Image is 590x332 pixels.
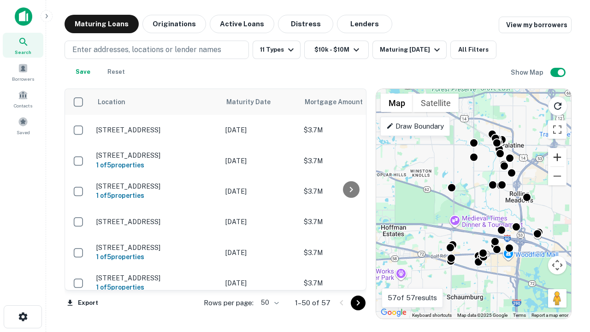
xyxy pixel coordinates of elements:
button: Active Loans [210,15,274,33]
div: 50 [257,296,280,309]
a: View my borrowers [499,17,572,33]
button: Maturing Loans [65,15,139,33]
span: Location [97,96,125,107]
p: $3.7M [304,186,396,196]
th: Mortgage Amount [299,89,401,115]
p: [DATE] [225,125,295,135]
span: Search [15,48,31,56]
button: 11 Types [253,41,301,59]
p: Rows per page: [204,297,254,308]
p: 1–50 of 57 [295,297,330,308]
button: Go to next page [351,296,366,310]
button: Save your search to get updates of matches that match your search criteria. [68,63,98,81]
span: Maturity Date [226,96,283,107]
button: Maturing [DATE] [372,41,447,59]
h6: 1 of 5 properties [96,190,216,201]
p: $3.7M [304,125,396,135]
h6: 1 of 5 properties [96,252,216,262]
p: $3.7M [304,278,396,288]
p: [DATE] [225,156,295,166]
span: Saved [17,129,30,136]
button: All Filters [450,41,496,59]
p: $3.7M [304,217,396,227]
p: [STREET_ADDRESS] [96,218,216,226]
h6: 1 of 5 properties [96,282,216,292]
button: Zoom out [548,167,566,185]
th: Maturity Date [221,89,299,115]
p: $3.7M [304,248,396,258]
div: 0 0 [376,89,571,319]
a: Open this area in Google Maps (opens a new window) [378,307,409,319]
button: $10k - $10M [304,41,369,59]
iframe: Chat Widget [544,229,590,273]
span: Mortgage Amount [305,96,375,107]
a: Contacts [3,86,43,111]
span: Contacts [14,102,32,109]
button: Enter addresses, locations or lender names [65,41,249,59]
p: 57 of 57 results [388,292,437,303]
button: Keyboard shortcuts [412,312,452,319]
span: Borrowers [12,75,34,83]
p: [STREET_ADDRESS] [96,274,216,282]
h6: 1 of 5 properties [96,160,216,170]
p: [DATE] [225,278,295,288]
a: Terms (opens in new tab) [513,313,526,318]
a: Search [3,33,43,58]
p: [STREET_ADDRESS] [96,243,216,252]
button: Reset [101,63,131,81]
a: Borrowers [3,59,43,84]
p: $3.7M [304,156,396,166]
button: Zoom in [548,148,566,166]
div: Maturing [DATE] [380,44,442,55]
button: Show satellite imagery [413,94,459,112]
button: Lenders [337,15,392,33]
button: Originations [142,15,206,33]
button: Drag Pegman onto the map to open Street View [548,289,566,308]
p: Draw Boundary [386,121,444,132]
button: Show street map [381,94,413,112]
th: Location [92,89,221,115]
p: [STREET_ADDRESS] [96,126,216,134]
button: Reload search area [548,96,567,116]
button: Toggle fullscreen view [548,120,566,139]
button: Export [65,296,100,310]
h6: Show Map [511,67,545,77]
a: Saved [3,113,43,138]
span: Map data ©2025 Google [457,313,507,318]
button: Distress [278,15,333,33]
p: [DATE] [225,186,295,196]
p: [STREET_ADDRESS] [96,151,216,160]
img: capitalize-icon.png [15,7,32,26]
p: Enter addresses, locations or lender names [72,44,221,55]
p: [STREET_ADDRESS] [96,182,216,190]
p: [DATE] [225,248,295,258]
a: Report a map error [531,313,568,318]
p: [DATE] [225,217,295,227]
img: Google [378,307,409,319]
